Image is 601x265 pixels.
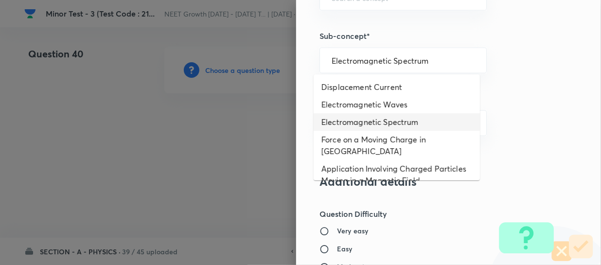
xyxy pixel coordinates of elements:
h5: Question Difficulty [319,209,545,220]
h5: Sub-concept* [319,30,545,42]
button: Close [481,60,483,62]
li: Electromagnetic Waves [314,96,480,113]
li: Force on a Moving Charge in [GEOGRAPHIC_DATA] [314,131,480,160]
h6: Easy [337,244,353,254]
h3: Additional details [319,175,545,189]
li: Application Involving Charged Particles Moving in a Magnetic Field [314,160,480,189]
h6: Very easy [337,226,368,236]
li: Displacement Current [314,78,480,96]
input: Search a sub-concept [332,56,475,65]
button: Open [481,123,483,124]
li: Electromagnetic Spectrum [314,113,480,131]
